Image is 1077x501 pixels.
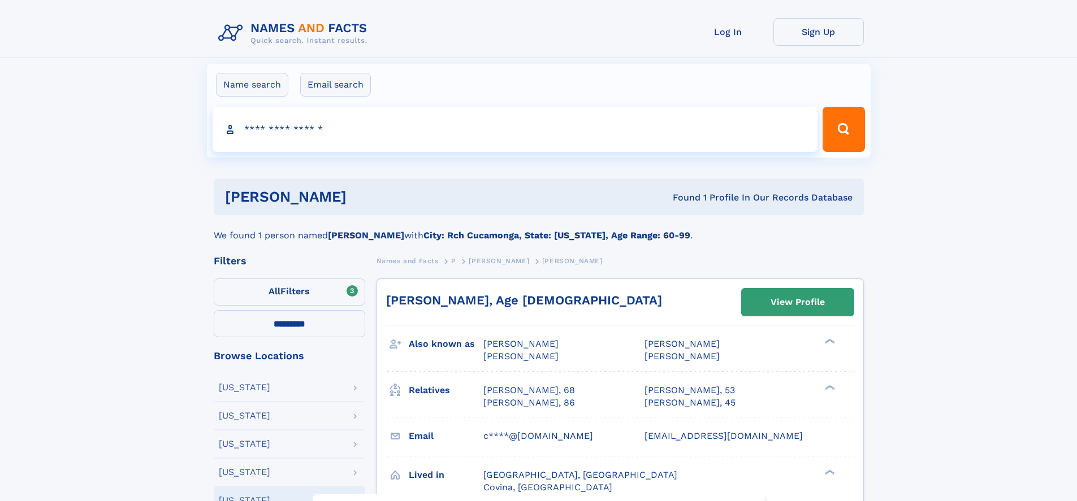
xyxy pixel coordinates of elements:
[773,18,864,46] a: Sign Up
[645,351,720,361] span: [PERSON_NAME]
[377,254,439,268] a: Names and Facts
[469,257,529,265] span: [PERSON_NAME]
[542,257,603,265] span: [PERSON_NAME]
[216,73,288,97] label: Name search
[742,289,854,316] a: View Profile
[213,107,818,152] input: search input
[386,293,662,307] a: [PERSON_NAME], Age [DEMOGRAPHIC_DATA]
[214,256,365,266] div: Filters
[483,351,559,361] span: [PERSON_NAME]
[645,338,720,349] span: [PERSON_NAME]
[483,469,677,480] span: [GEOGRAPHIC_DATA], [GEOGRAPHIC_DATA]
[214,278,365,306] label: Filters
[771,289,825,315] div: View Profile
[451,254,456,268] a: P
[409,381,483,400] h3: Relatives
[822,384,836,391] div: ❯
[219,439,270,448] div: [US_STATE]
[219,468,270,477] div: [US_STATE]
[269,286,280,297] span: All
[509,191,853,204] div: Found 1 Profile In Our Records Database
[483,384,575,397] a: [PERSON_NAME], 68
[469,254,529,268] a: [PERSON_NAME]
[483,482,612,493] span: Covina, [GEOGRAPHIC_DATA]
[328,230,404,241] b: [PERSON_NAME]
[225,190,510,204] h1: [PERSON_NAME]
[645,384,735,397] a: [PERSON_NAME], 53
[645,397,736,409] a: [PERSON_NAME], 45
[300,73,371,97] label: Email search
[214,18,377,49] img: Logo Names and Facts
[683,18,773,46] a: Log In
[409,465,483,485] h3: Lived in
[645,430,803,441] span: [EMAIL_ADDRESS][DOMAIN_NAME]
[409,334,483,354] h3: Also known as
[214,215,864,242] div: We found 1 person named with .
[483,397,575,409] a: [PERSON_NAME], 86
[451,257,456,265] span: P
[219,383,270,392] div: [US_STATE]
[219,411,270,420] div: [US_STATE]
[423,230,690,241] b: City: Rch Cucamonga, State: [US_STATE], Age Range: 60-99
[822,468,836,476] div: ❯
[214,351,365,361] div: Browse Locations
[483,338,559,349] span: [PERSON_NAME]
[409,426,483,446] h3: Email
[823,107,864,152] button: Search Button
[822,338,836,345] div: ❯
